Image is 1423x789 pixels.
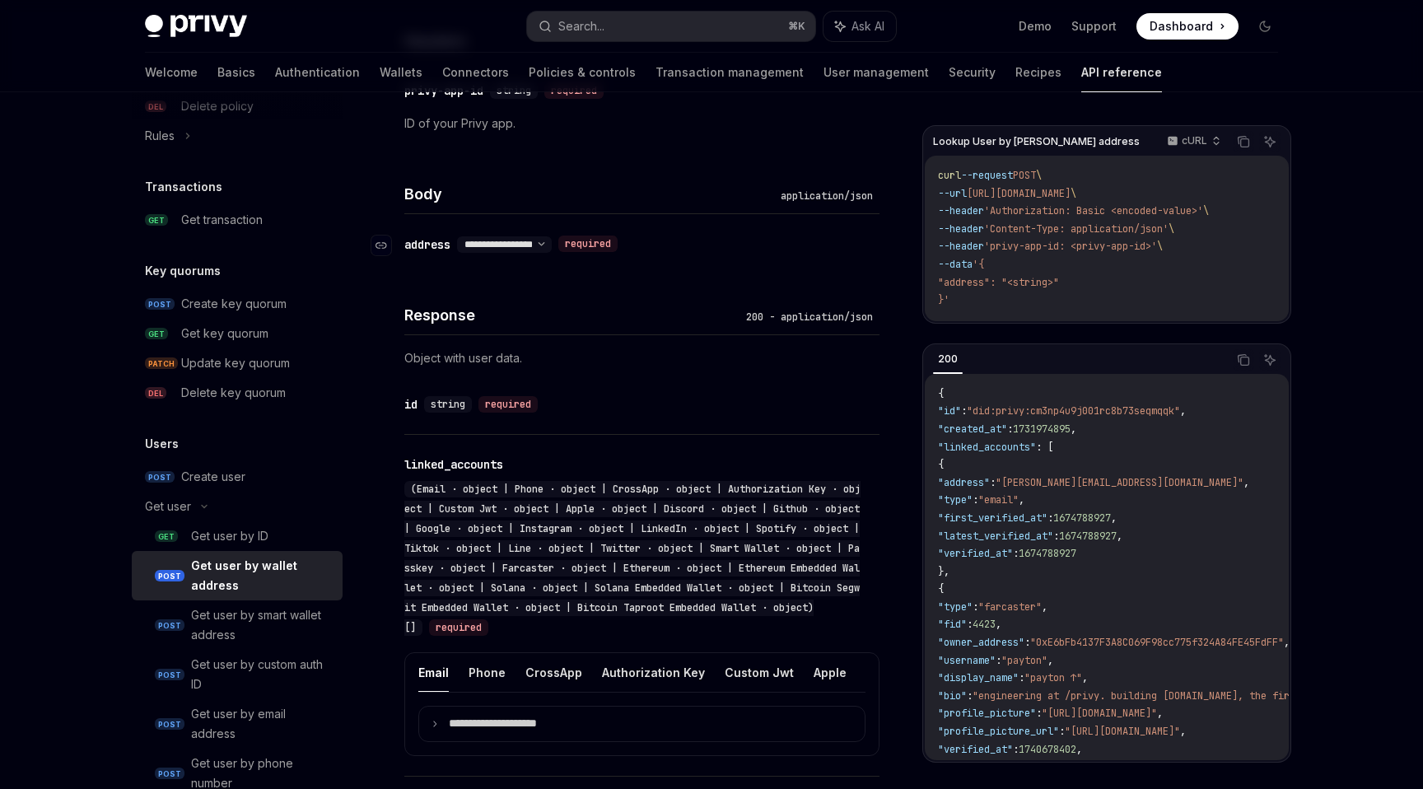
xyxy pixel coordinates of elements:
span: \ [1071,187,1076,200]
a: GETGet key quorum [132,319,343,348]
a: User management [823,53,929,92]
span: GET [155,530,178,543]
span: POST [1013,169,1036,182]
a: POSTGet user by smart wallet address [132,600,343,650]
span: : [1036,707,1042,720]
span: : [1059,725,1065,738]
span: Ask AI [851,18,884,35]
span: --header [938,240,984,253]
span: POST [155,669,184,681]
div: Create user [181,467,245,487]
span: curl [938,169,961,182]
span: "farcaster" [978,600,1042,614]
span: "payton" [1001,654,1047,667]
div: Get user [145,497,191,516]
span: "email" [978,493,1019,507]
span: : [1013,743,1019,756]
span: : [967,689,973,703]
span: , [1284,636,1290,649]
a: Connectors [442,53,509,92]
div: 200 [933,349,963,369]
span: "address": "<string>" [938,276,1059,289]
span: '{ [973,258,984,271]
h4: Response [404,304,739,326]
span: "did:privy:cm3np4u9j001rc8b73seqmqqk" [967,404,1180,418]
a: Demo [1019,18,1052,35]
span: : [973,600,978,614]
a: POSTCreate user [132,462,343,492]
span: 'Content-Type: application/json' [984,222,1169,236]
div: application/json [774,188,879,204]
span: Lookup User by [PERSON_NAME] address [933,135,1140,148]
span: { [938,458,944,471]
a: Security [949,53,996,92]
span: : [973,493,978,507]
span: --header [938,204,984,217]
span: \ [1169,222,1174,236]
span: : [1024,636,1030,649]
button: cURL [1158,128,1228,156]
span: , [1180,404,1186,418]
span: , [1019,493,1024,507]
div: Get user by email address [191,704,333,744]
span: "linked_accounts" [938,441,1036,454]
span: (Email · object | Phone · object | CrossApp · object | Authorization Key · object | Custom Jwt · ... [404,483,861,634]
a: POSTGet user by custom auth ID [132,650,343,699]
span: --header [938,222,984,236]
span: "[URL][DOMAIN_NAME]" [1042,707,1157,720]
a: Support [1071,18,1117,35]
a: Dashboard [1136,13,1239,40]
a: Transaction management [656,53,804,92]
a: PATCHUpdate key quorum [132,348,343,378]
a: DELDelete key quorum [132,378,343,408]
a: POSTCreate key quorum [132,289,343,319]
img: dark logo [145,15,247,38]
span: "username" [938,654,996,667]
button: Copy the contents from the code block [1233,131,1254,152]
button: Authorization Key [602,653,705,692]
a: GETGet transaction [132,205,343,235]
span: Dashboard [1150,18,1213,35]
span: "first_verified_at" [938,511,1047,525]
span: { [938,582,944,595]
div: linked_accounts [404,456,503,473]
span: --request [961,169,1013,182]
span: }' [938,293,949,306]
button: Toggle dark mode [1252,13,1278,40]
div: required [558,236,618,252]
span: "0xE6bFb4137F3A8C069F98cc775f324A84FE45FdFF" [1030,636,1284,649]
span: "profile_picture_url" [938,725,1059,738]
a: Navigate to header [371,229,404,262]
span: ⌘ K [788,20,805,33]
span: { [938,387,944,400]
button: Custom Jwt [725,653,794,692]
span: "bio" [938,689,967,703]
span: , [1157,707,1163,720]
span: GET [145,214,168,226]
button: Ask AI [1259,131,1281,152]
button: Email [418,653,449,692]
p: cURL [1182,134,1207,147]
div: address [404,236,450,253]
a: POSTGet user by wallet address [132,551,343,600]
span: 1731974895 [1013,423,1071,436]
span: "owner_address" [938,636,1024,649]
a: POSTGet user by email address [132,699,343,749]
span: "verified_at" [938,743,1013,756]
h4: Body [404,183,774,205]
a: Policies & controls [529,53,636,92]
span: : [1013,547,1019,560]
span: : [1047,511,1053,525]
span: "address" [938,476,990,489]
span: : [996,654,1001,667]
span: GET [145,328,168,340]
span: , [996,618,1001,631]
span: "fid" [938,618,967,631]
span: "payton ↑" [1024,671,1082,684]
div: Get user by wallet address [191,556,333,595]
span: : [967,618,973,631]
span: : [990,476,996,489]
span: , [1076,743,1082,756]
div: required [429,619,488,636]
span: , [1082,671,1088,684]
